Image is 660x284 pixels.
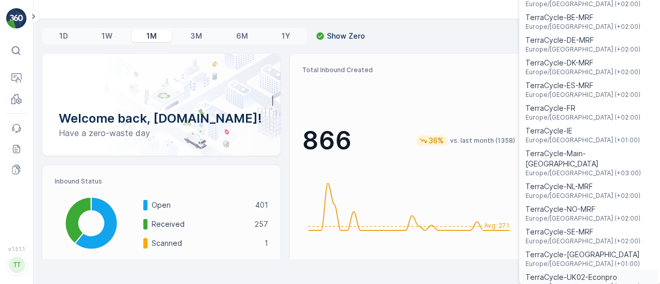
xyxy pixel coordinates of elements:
div: TT [9,257,25,273]
p: Open [152,200,249,210]
p: 1 [265,238,268,248]
span: Europe/[GEOGRAPHIC_DATA] (+02:00) [525,237,640,245]
span: TerraCycle-FR [525,103,640,113]
span: TerraCycle-IE [525,126,640,136]
p: 401 [255,200,268,210]
span: Europe/[GEOGRAPHIC_DATA] (+02:00) [525,91,640,99]
p: vs. last month (1358) [450,137,515,145]
p: Welcome back, [DOMAIN_NAME]! [59,110,264,127]
p: 36% [427,136,445,146]
p: 257 [255,219,268,229]
span: Europe/[GEOGRAPHIC_DATA] (+02:00) [525,23,640,31]
p: 3M [190,31,202,41]
span: Europe/[GEOGRAPHIC_DATA] (+02:00) [525,68,640,76]
p: 6M [236,31,248,41]
p: 866 [302,125,352,156]
span: Europe/[GEOGRAPHIC_DATA] (+02:00) [525,45,640,54]
span: TerraCycle-DK-MRF [525,58,640,68]
span: Europe/[GEOGRAPHIC_DATA] (+02:00) [525,113,640,122]
span: v 1.51.1 [6,246,27,252]
span: Europe/[GEOGRAPHIC_DATA] (+02:00) [525,214,640,223]
span: TerraCycle-NL-MRF [525,181,640,192]
span: TerraCycle-BE-MRF [525,12,640,23]
span: TerraCycle-UK02-Econpro [525,272,640,282]
img: logo [6,8,27,29]
span: Europe/[GEOGRAPHIC_DATA] (+02:00) [525,192,640,200]
p: Scanned [152,238,258,248]
p: Inbound Status [55,177,268,186]
span: TerraCycle-ES-MRF [525,80,640,91]
p: Received [152,219,248,229]
button: TT [6,254,27,276]
p: 1W [102,31,112,41]
span: TerraCycle-SE-MRF [525,227,640,237]
span: TerraCycle-DE-MRF [525,35,640,45]
span: TerraCycle-Main-[GEOGRAPHIC_DATA] [525,148,654,169]
p: 1M [146,31,157,41]
span: Europe/[GEOGRAPHIC_DATA] (+03:00) [525,169,654,177]
p: 1D [59,31,68,41]
span: Europe/[GEOGRAPHIC_DATA] (+01:00) [525,260,640,268]
p: Have a zero-waste day [59,127,264,139]
p: Total Inbound Created [302,66,516,74]
p: Show Zero [327,31,365,41]
span: Europe/[GEOGRAPHIC_DATA] (+01:00) [525,136,640,144]
span: TerraCycle-NO-MRF [525,204,640,214]
span: TerraCycle-[GEOGRAPHIC_DATA] [525,249,640,260]
p: 1Y [282,31,290,41]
